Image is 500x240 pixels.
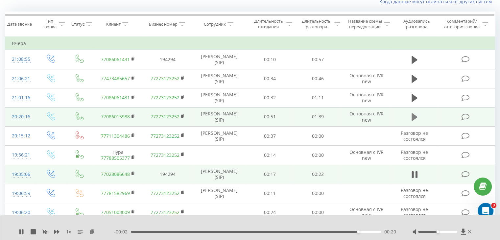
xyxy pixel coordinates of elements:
[246,127,294,146] td: 00:37
[246,203,294,222] td: 00:24
[300,18,333,30] div: Длительность разговора
[342,107,391,126] td: Основная с IVR new
[478,203,493,219] iframe: Intercom live chat
[193,107,246,126] td: [PERSON_NAME] (SIP)
[101,113,130,120] a: 77086015988
[294,50,342,69] td: 00:57
[246,165,294,184] td: 00:17
[401,149,428,161] span: Разговор не состоялся
[246,107,294,126] td: 00:51
[294,146,342,165] td: 00:00
[101,133,130,139] a: 77711304486
[193,184,246,203] td: [PERSON_NAME] (SIP)
[246,146,294,165] td: 00:14
[342,203,391,222] td: Основная с IVR new
[246,88,294,107] td: 00:32
[193,88,246,107] td: [PERSON_NAME] (SIP)
[151,190,179,196] a: 77273123252
[401,187,428,199] span: Разговор не состоялся
[294,88,342,107] td: 01:11
[12,91,29,104] div: 21:01:16
[151,75,179,82] a: 77273123252
[12,149,29,161] div: 19:56:21
[101,94,130,101] a: 77086061431
[7,21,32,27] div: Дата звонка
[294,107,342,126] td: 01:39
[348,18,382,30] div: Название схемы переадресации
[151,133,179,139] a: 77273123252
[397,18,436,30] div: Аудиозапись разговора
[342,146,391,165] td: Основная с IVR new
[246,184,294,203] td: 00:11
[294,165,342,184] td: 00:22
[151,94,179,101] a: 77273123252
[12,110,29,123] div: 20:20:16
[143,50,192,69] td: 194294
[114,228,131,235] span: - 00:02
[401,206,428,218] span: Разговор не состоялся
[252,18,285,30] div: Длительность ожидания
[294,203,342,222] td: 00:00
[294,127,342,146] td: 00:00
[106,21,121,27] div: Клиент
[436,230,439,233] div: Accessibility label
[246,69,294,88] td: 00:34
[149,21,178,27] div: Бизнес номер
[143,165,192,184] td: 194294
[101,56,130,62] a: 77086061431
[12,130,29,142] div: 20:15:12
[5,37,495,50] td: Вчера
[193,50,246,69] td: [PERSON_NAME] (SIP)
[294,69,342,88] td: 00:46
[151,113,179,120] a: 77273123252
[71,21,84,27] div: Статус
[193,165,246,184] td: [PERSON_NAME] (SIP)
[246,50,294,69] td: 00:10
[41,18,57,30] div: Тип звонка
[12,206,29,219] div: 19:06:20
[193,69,246,88] td: [PERSON_NAME] (SIP)
[101,155,130,161] a: 77788505377
[151,209,179,215] a: 77273123252
[101,171,130,177] a: 77028086648
[204,21,226,27] div: Сотрудник
[66,228,71,235] span: 1 x
[442,18,481,30] div: Комментарий/категория звонка
[357,230,360,233] div: Accessibility label
[384,228,396,235] span: 00:20
[12,187,29,200] div: 19:06:59
[342,88,391,107] td: Основная с IVR new
[12,53,29,66] div: 21:08:55
[151,152,179,158] a: 77273123252
[101,209,130,215] a: 77051003009
[101,75,130,82] a: 77473485657
[193,127,246,146] td: [PERSON_NAME] (SIP)
[401,130,428,142] span: Разговор не состоялся
[101,190,130,196] a: 77781582969
[491,203,496,208] span: 3
[294,184,342,203] td: 00:00
[12,72,29,85] div: 21:06:21
[93,146,143,165] td: Нура
[12,168,29,181] div: 19:35:06
[342,69,391,88] td: Основная с IVR new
